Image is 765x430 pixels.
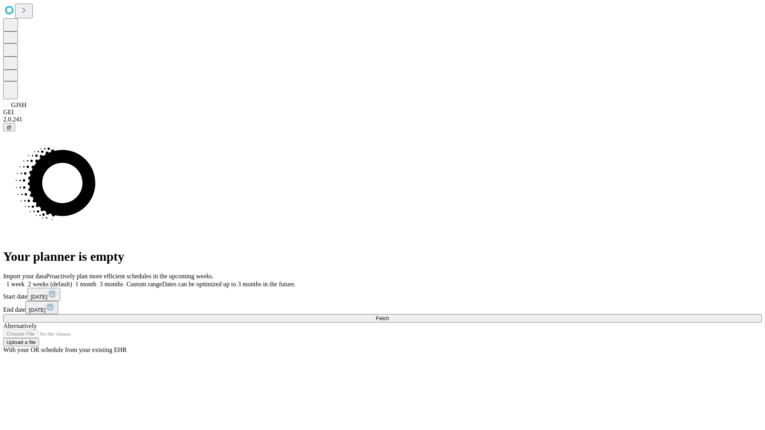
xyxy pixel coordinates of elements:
span: 1 week [6,281,25,287]
span: @ [6,124,12,130]
div: GEI [3,109,762,116]
span: With your OR schedule from your existing EHR [3,346,127,353]
span: Alternatively [3,322,37,329]
span: Proactively plan more efficient schedules in the upcoming weeks. [46,273,214,279]
span: [DATE] [31,294,47,300]
button: @ [3,123,15,131]
h1: Your planner is empty [3,249,762,264]
button: [DATE] [27,288,60,301]
span: Fetch [376,315,389,321]
div: 2.0.241 [3,116,762,123]
button: Upload a file [3,338,39,346]
span: [DATE] [29,307,45,313]
span: GJSH [11,102,26,108]
span: 3 months [100,281,123,287]
button: [DATE] [25,301,58,314]
span: Dates can be optimized up to 3 months in the future. [162,281,296,287]
div: End date [3,301,762,314]
span: Custom range [126,281,162,287]
span: 1 month [75,281,96,287]
button: Fetch [3,314,762,322]
span: 2 weeks (default) [28,281,72,287]
div: Start date [3,288,762,301]
span: Import your data [3,273,46,279]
